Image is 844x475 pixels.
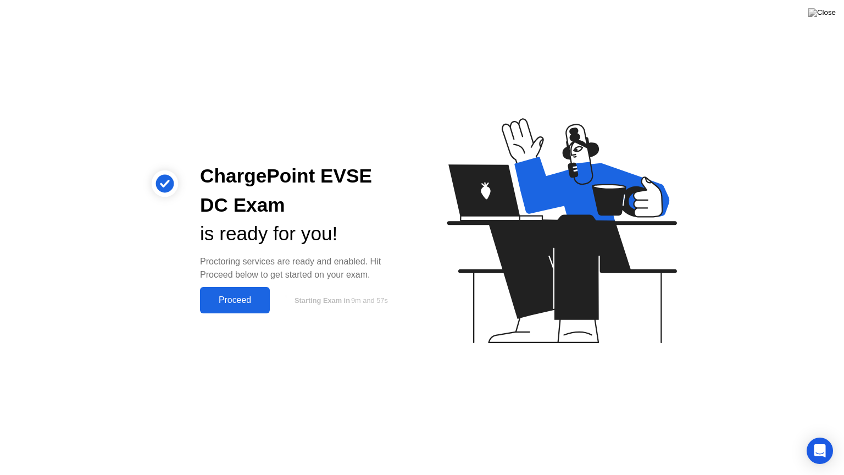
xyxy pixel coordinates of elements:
button: Starting Exam in9m and 57s [275,290,404,311]
div: ChargePoint EVSE DC Exam [200,162,404,220]
img: Close [808,8,836,17]
div: Open Intercom Messenger [807,438,833,464]
div: Proctoring services are ready and enabled. Hit Proceed below to get started on your exam. [200,255,404,281]
button: Proceed [200,287,270,313]
div: is ready for you! [200,219,404,248]
div: Proceed [203,295,266,305]
span: 9m and 57s [351,296,388,305]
